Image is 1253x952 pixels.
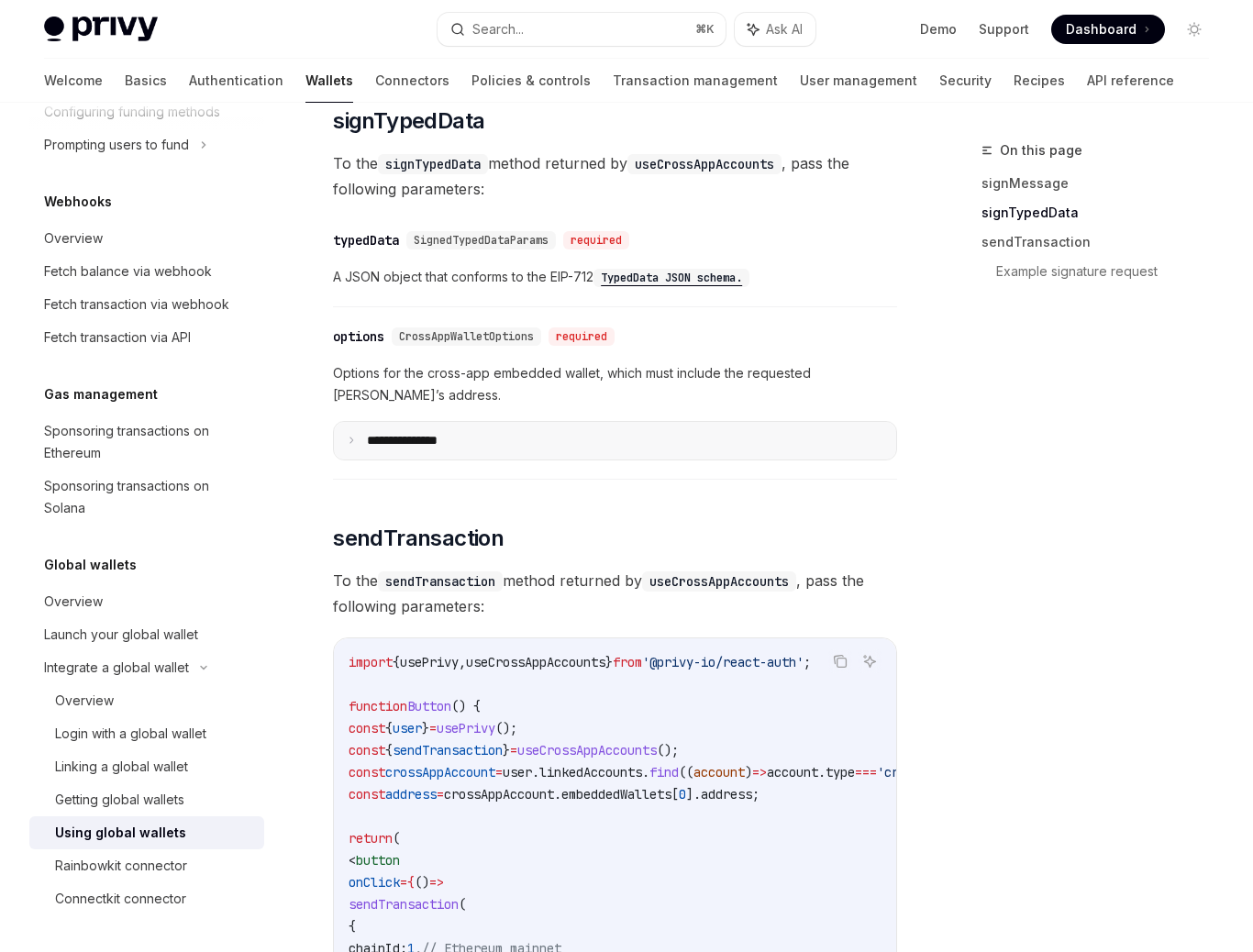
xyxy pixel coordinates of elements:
[29,222,264,255] a: Overview
[437,786,444,803] span: =
[472,18,524,40] div: Search...
[695,22,715,37] span: ⌘ K
[44,554,137,576] h5: Global wallets
[44,227,103,249] div: Overview
[979,20,1029,39] a: Support
[471,59,591,103] a: Policies & controls
[627,154,782,174] code: useCrossAppAccounts
[393,830,400,847] span: (
[407,698,451,714] span: Button
[818,764,826,780] span: .
[305,59,353,103] a: Wallets
[349,764,385,780] span: const
[701,786,752,803] span: address
[1000,139,1082,161] span: On this page
[593,269,749,284] a: TypedData JSON schema.
[349,654,393,670] span: import
[378,154,488,174] code: signTypedData
[375,59,449,103] a: Connectors
[613,59,778,103] a: Transaction management
[189,59,283,103] a: Authentication
[44,624,198,646] div: Launch your global wallet
[29,618,264,651] a: Launch your global wallet
[438,13,726,46] button: Search...⌘K
[549,327,615,346] div: required
[1014,59,1065,103] a: Recipes
[745,764,752,780] span: )
[29,783,264,816] a: Getting global wallets
[593,269,749,287] code: TypedData JSON schema.
[55,789,184,811] div: Getting global wallets
[349,918,356,935] span: {
[800,59,917,103] a: User management
[333,231,399,249] div: typedData
[466,654,605,670] span: useCrossAppAccounts
[1087,59,1174,103] a: API reference
[349,852,356,869] span: <
[378,571,503,592] code: sendTransaction
[858,649,882,673] button: Ask AI
[356,852,400,869] span: button
[642,764,649,780] span: .
[415,874,429,891] span: ()
[804,654,811,670] span: ;
[44,293,229,315] div: Fetch transaction via webhook
[877,764,958,780] span: 'cross_app'
[613,654,642,670] span: from
[495,764,503,780] span: =
[414,233,549,248] span: SignedTypedDataParams
[29,288,264,321] a: Fetch transaction via webhook
[333,524,504,553] span: sendTransaction
[981,198,1224,227] a: signTypedData
[333,568,897,619] span: To the method returned by , pass the following parameters:
[561,786,671,803] span: embeddedWallets
[55,756,188,778] div: Linking a global wallet
[333,266,897,288] span: A JSON object that conforms to the EIP-712
[429,720,437,736] span: =
[333,150,897,202] span: To the method returned by , pass the following parameters:
[657,742,679,758] span: ();
[385,786,437,803] span: address
[29,585,264,618] a: Overview
[29,321,264,354] a: Fetch transaction via API
[451,698,481,714] span: () {
[510,742,517,758] span: =
[125,59,167,103] a: Basics
[826,764,855,780] span: type
[429,874,444,891] span: =>
[333,106,484,136] span: signTypedData
[385,764,495,780] span: crossAppAccount
[642,654,804,670] span: '@privy-io/react-auth'
[44,327,191,349] div: Fetch transaction via API
[55,723,206,745] div: Login with a global wallet
[349,786,385,803] span: const
[393,720,422,736] span: user
[459,896,466,913] span: (
[679,786,686,803] span: 0
[939,59,992,103] a: Security
[44,657,189,679] div: Integrate a global wallet
[55,855,187,877] div: Rainbowkit connector
[503,742,510,758] span: }
[29,882,264,915] a: Connectkit connector
[44,591,103,613] div: Overview
[55,690,114,712] div: Overview
[437,720,495,736] span: usePrivy
[766,20,803,39] span: Ask AI
[44,420,253,464] div: Sponsoring transactions on Ethereum
[679,764,693,780] span: ((
[1066,20,1137,39] span: Dashboard
[55,822,186,844] div: Using global wallets
[349,874,400,891] span: onClick
[459,654,466,670] span: ,
[333,327,384,346] div: options
[44,191,112,213] h5: Webhooks
[407,874,415,891] span: {
[996,257,1224,286] a: Example signature request
[539,764,642,780] span: linkedAccounts
[422,720,429,736] span: }
[44,383,158,405] h5: Gas management
[671,786,679,803] span: [
[605,654,613,670] span: }
[29,849,264,882] a: Rainbowkit connector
